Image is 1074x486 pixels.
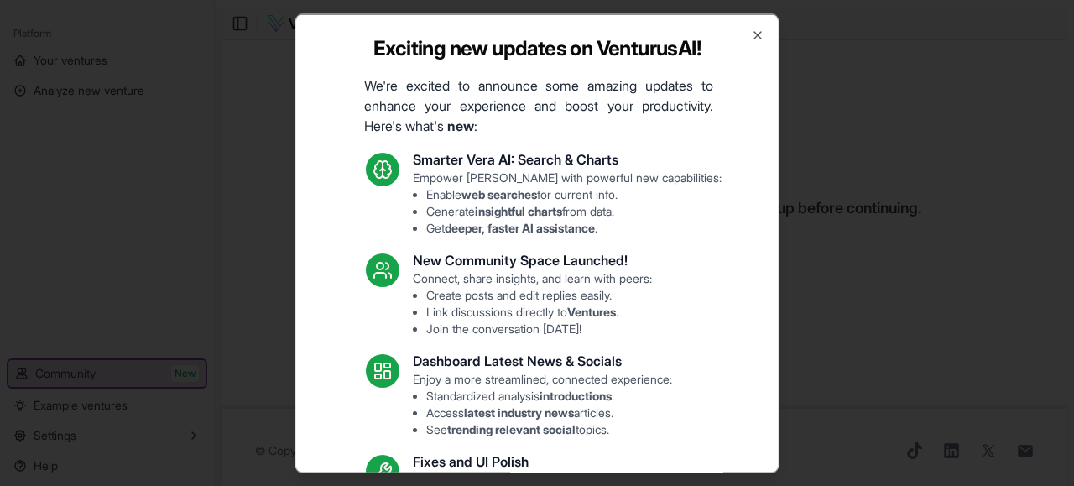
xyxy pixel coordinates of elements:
strong: trending relevant social [447,421,576,436]
li: Get . [426,219,722,236]
li: Join the conversation [DATE]! [426,320,652,337]
li: Create posts and edit replies easily. [426,286,652,303]
p: Empower [PERSON_NAME] with powerful new capabilities: [413,169,722,236]
strong: deeper, faster AI assistance [445,220,595,234]
li: Enable for current info. [426,186,722,202]
strong: web searches [461,186,537,201]
h3: Smarter Vera AI: Search & Charts [413,149,722,169]
p: Enjoy a more streamlined, connected experience: [413,370,672,437]
p: We're excited to announce some amazing updates to enhance your experience and boost your producti... [351,75,727,135]
h3: New Community Space Launched! [413,249,652,269]
h2: Exciting new updates on VenturusAI! [373,34,701,61]
li: Access articles. [426,404,672,421]
strong: insightful charts [475,203,562,217]
h3: Fixes and UI Polish [413,451,659,471]
strong: latest industry news [464,405,574,419]
li: Link discussions directly to . [426,303,652,320]
strong: Ventures [567,304,616,318]
li: Standardized analysis . [426,387,672,404]
li: See topics. [426,421,672,437]
p: Connect, share insights, and learn with peers: [413,269,652,337]
strong: new [447,117,474,133]
h3: Dashboard Latest News & Socials [413,350,672,370]
li: Generate from data. [426,202,722,219]
strong: introductions [540,388,612,402]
